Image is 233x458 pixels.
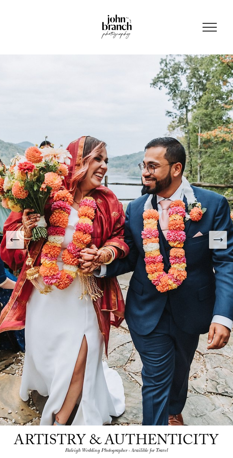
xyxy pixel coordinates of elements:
img: John Branch IV Photography [101,14,132,40]
button: Previous Slide [6,231,24,249]
em: Raleigh Wedding Photographer - Availible for Travel [65,447,168,453]
button: Next Slide [209,231,227,249]
span: ARTISTRY & AUTHENTICITY [14,430,218,454]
